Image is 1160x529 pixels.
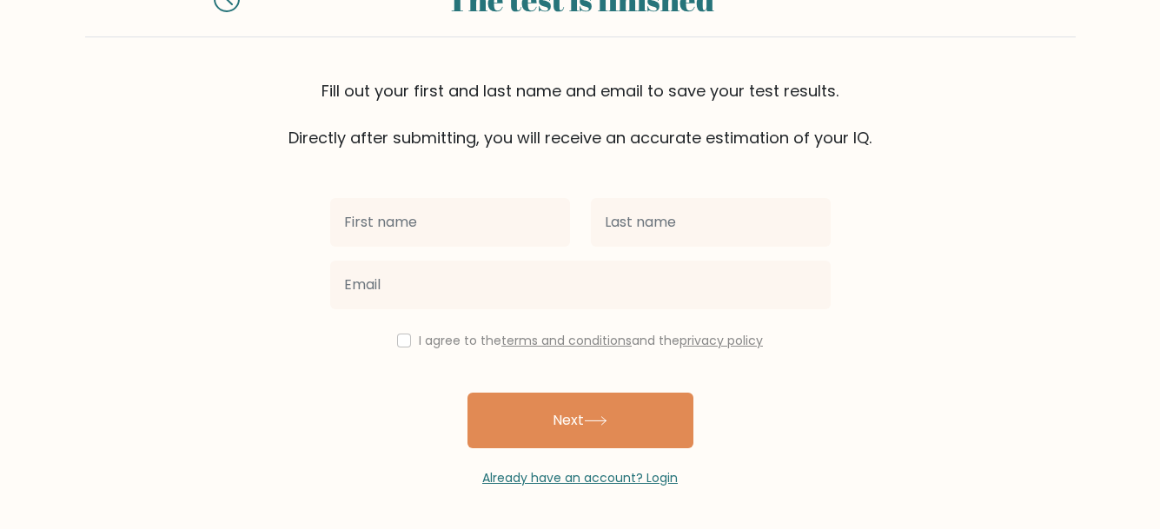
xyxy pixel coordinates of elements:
input: Last name [591,198,831,247]
button: Next [467,393,693,448]
input: Email [330,261,831,309]
div: Fill out your first and last name and email to save your test results. Directly after submitting,... [85,79,1076,149]
a: Already have an account? Login [482,469,678,486]
label: I agree to the and the [419,332,763,349]
input: First name [330,198,570,247]
a: privacy policy [679,332,763,349]
a: terms and conditions [501,332,632,349]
